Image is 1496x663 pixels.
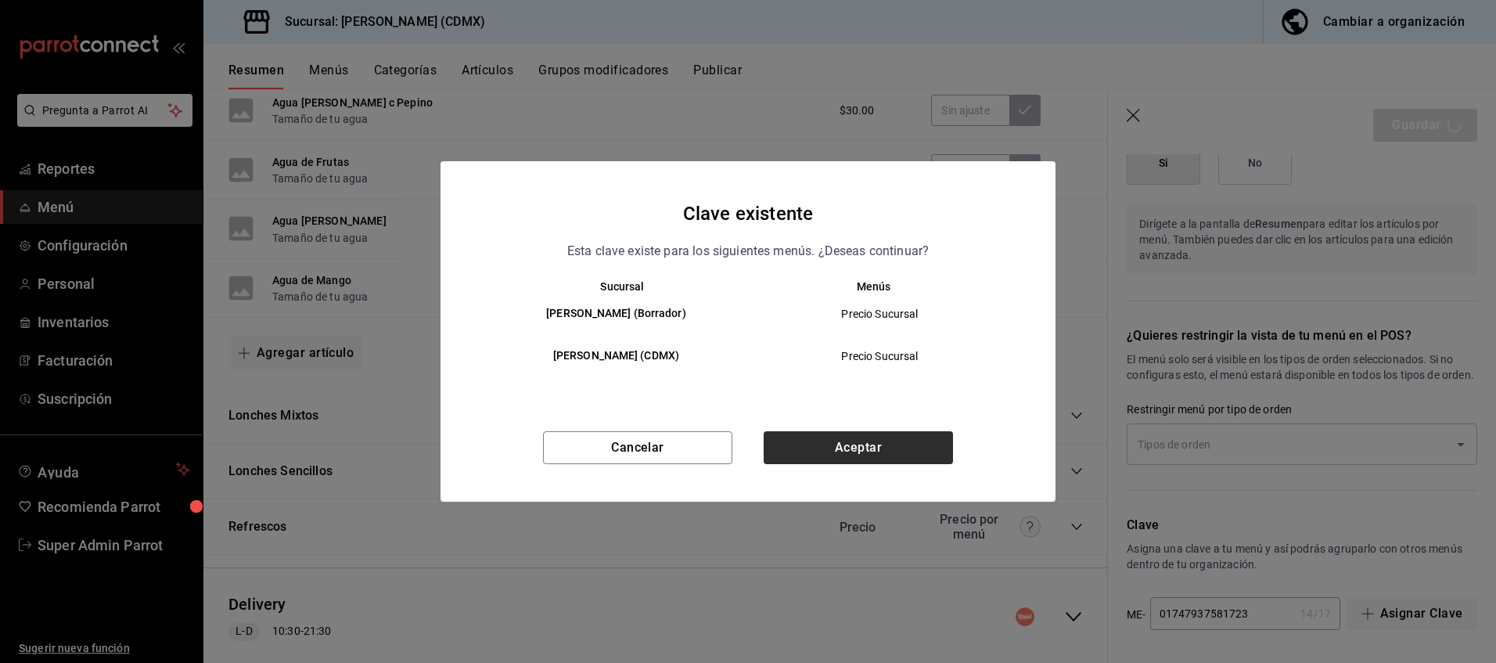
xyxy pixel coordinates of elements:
th: Menús [748,280,1024,293]
button: Aceptar [764,431,953,464]
p: Esta clave existe para los siguientes menús. ¿Deseas continuar? [567,241,929,261]
th: Sucursal [472,280,748,293]
h6: [PERSON_NAME] (Borrador) [497,305,735,322]
span: Precio Sucursal [761,348,998,364]
span: Precio Sucursal [761,306,998,322]
h6: [PERSON_NAME] (CDMX) [497,348,735,365]
button: Cancelar [543,431,732,464]
h4: Clave existente [683,199,813,229]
